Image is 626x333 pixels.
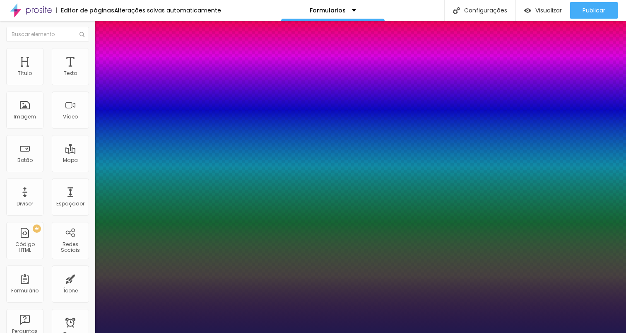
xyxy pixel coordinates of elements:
span: Visualizar [535,7,562,14]
div: Espaçador [56,201,84,207]
div: Botão [17,157,33,163]
div: Texto [64,70,77,76]
img: Icone [79,32,84,37]
div: Código HTML [8,241,41,253]
div: Imagem [14,114,36,120]
span: Publicar [583,7,605,14]
div: Alterações salvas automaticamente [114,7,221,13]
button: Visualizar [516,2,570,19]
div: Redes Sociais [54,241,87,253]
div: Formulário [11,288,39,294]
img: view-1.svg [524,7,531,14]
div: Editor de páginas [56,7,114,13]
div: Título [18,70,32,76]
div: Mapa [63,157,78,163]
img: Icone [453,7,460,14]
button: Publicar [570,2,618,19]
input: Buscar elemento [6,27,89,42]
div: Ícone [63,288,78,294]
div: Vídeo [63,114,78,120]
div: Divisor [17,201,33,207]
p: Formularios [310,7,346,13]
